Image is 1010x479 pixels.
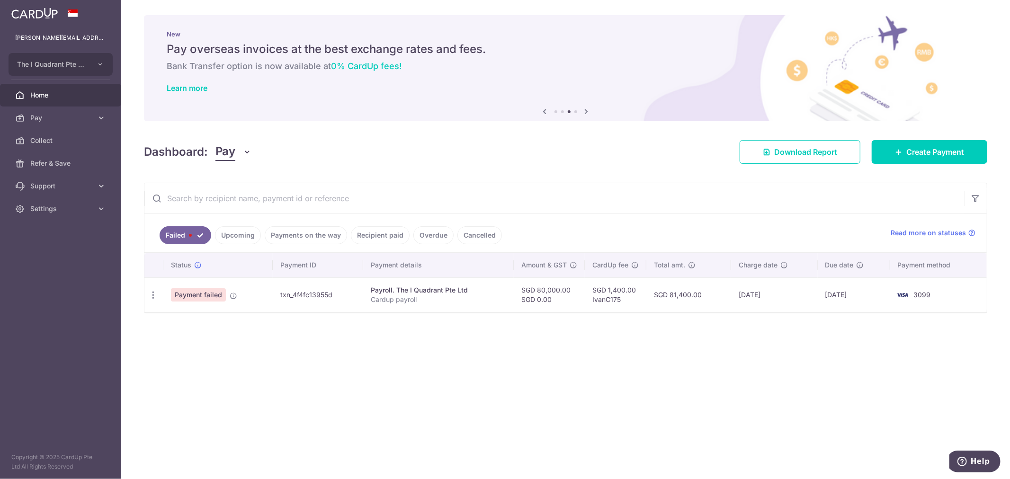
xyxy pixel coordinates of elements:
[363,253,514,277] th: Payment details
[273,253,363,277] th: Payment ID
[171,260,191,270] span: Status
[654,260,685,270] span: Total amt.
[11,8,58,19] img: CardUp
[731,277,818,312] td: [DATE]
[15,33,106,43] p: [PERSON_NAME][EMAIL_ADDRESS][DOMAIN_NAME]
[739,260,778,270] span: Charge date
[215,143,252,161] button: Pay
[818,277,890,312] td: [DATE]
[413,226,454,244] a: Overdue
[774,146,837,158] span: Download Report
[167,42,965,57] h5: Pay overseas invoices at the best exchange rates and fees.
[160,226,211,244] a: Failed
[872,140,987,164] a: Create Payment
[893,289,912,301] img: Bank Card
[30,159,93,168] span: Refer & Save
[9,53,113,76] button: The I Quadrant Pte Ltd
[371,285,506,295] div: Payroll. The I Quadrant Pte Ltd
[17,60,87,69] span: The I Quadrant Pte Ltd
[351,226,410,244] a: Recipient paid
[891,228,966,238] span: Read more on statuses
[592,260,628,270] span: CardUp fee
[521,260,567,270] span: Amount & GST
[30,204,93,213] span: Settings
[891,228,975,238] a: Read more on statuses
[273,277,363,312] td: txn_4f4fc13955d
[144,143,208,160] h4: Dashboard:
[914,291,931,299] span: 3099
[30,90,93,100] span: Home
[825,260,854,270] span: Due date
[144,183,964,213] input: Search by recipient name, payment id or reference
[167,83,207,93] a: Learn more
[331,61,402,71] span: 0% CardUp fees!
[144,15,987,121] img: International Invoice Banner
[167,61,965,72] h6: Bank Transfer option is now available at
[457,226,502,244] a: Cancelled
[167,30,965,38] p: New
[906,146,964,158] span: Create Payment
[949,451,1001,474] iframe: Opens a widget where you can find more information
[30,181,93,191] span: Support
[514,277,585,312] td: SGD 80,000.00 SGD 0.00
[740,140,860,164] a: Download Report
[890,253,987,277] th: Payment method
[585,277,646,312] td: SGD 1,400.00 IvanC175
[215,143,235,161] span: Pay
[646,277,731,312] td: SGD 81,400.00
[171,288,226,302] span: Payment failed
[371,295,506,304] p: Cardup payroll
[30,136,93,145] span: Collect
[30,113,93,123] span: Pay
[215,226,261,244] a: Upcoming
[265,226,347,244] a: Payments on the way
